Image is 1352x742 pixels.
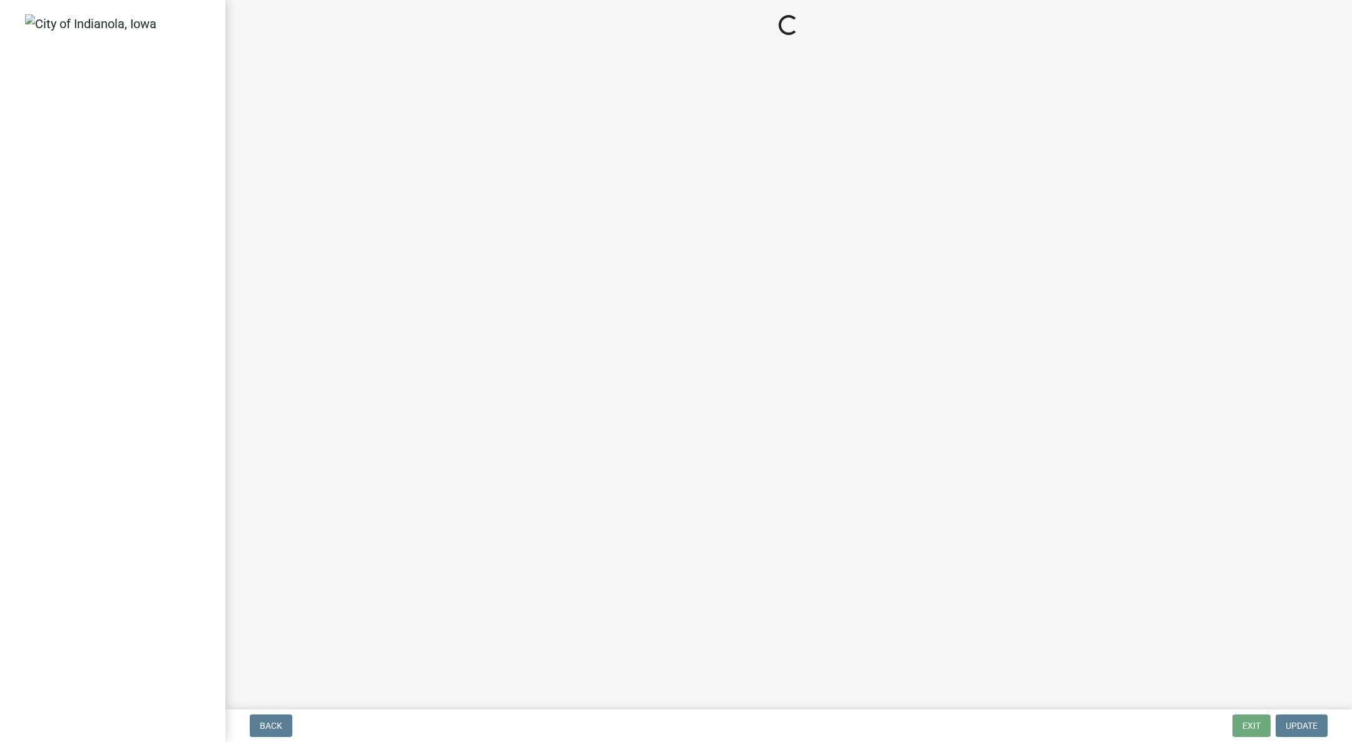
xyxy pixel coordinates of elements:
span: Update [1286,721,1318,731]
button: Exit [1232,714,1271,737]
img: City of Indianola, Iowa [25,14,156,33]
button: Back [250,714,292,737]
button: Update [1276,714,1328,737]
span: Back [260,721,282,731]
